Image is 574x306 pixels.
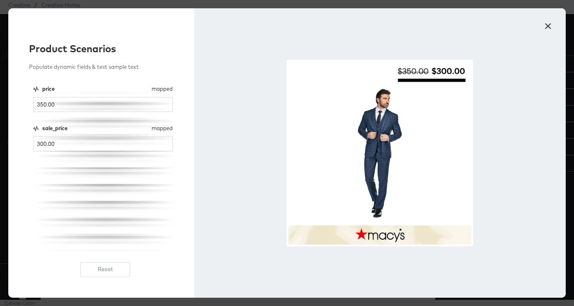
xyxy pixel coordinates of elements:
div: sale_price [42,124,149,132]
input: No Value [33,97,173,112]
div: price [42,85,149,93]
div: Populate dynamic fields & test sample text [29,63,182,71]
div: mapped [152,124,173,132]
div: mapped [152,85,173,93]
div: Product Scenarios [29,41,182,56]
button: × [540,17,555,32]
input: No Value [33,136,173,152]
button: Reset [80,262,130,277]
